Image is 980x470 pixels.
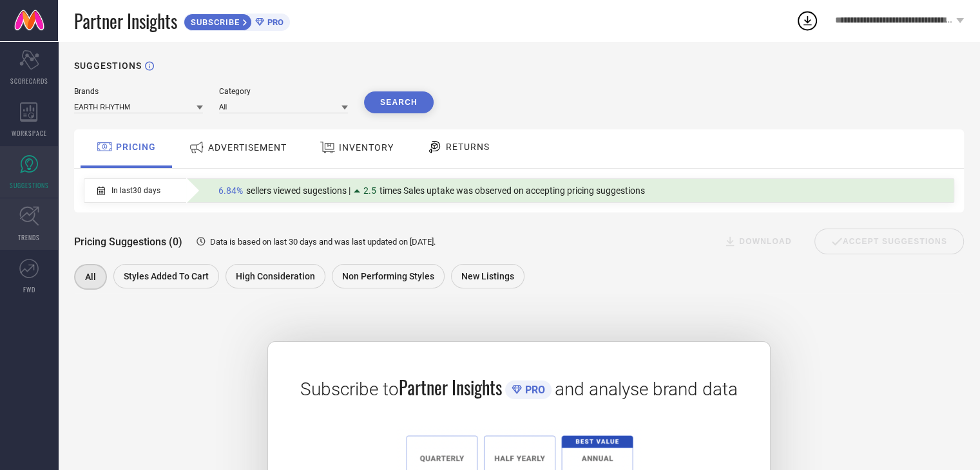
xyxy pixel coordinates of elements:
[210,237,436,247] span: Data is based on last 30 days and was last updated on [DATE] .
[399,374,502,400] span: Partner Insights
[364,91,434,113] button: Search
[85,272,96,282] span: All
[23,285,35,294] span: FWD
[461,271,514,281] span: New Listings
[74,8,177,34] span: Partner Insights
[246,185,351,196] span: sellers viewed sugestions |
[184,10,290,31] a: SUBSCRIBEPRO
[363,185,376,196] span: 2.5
[446,142,490,152] span: RETURNS
[212,182,651,199] div: Percentage of sellers who have viewed suggestions for the current Insight Type
[342,271,434,281] span: Non Performing Styles
[264,17,283,27] span: PRO
[10,180,49,190] span: SUGGESTIONS
[116,142,156,152] span: PRICING
[236,271,315,281] span: High Consideration
[218,185,243,196] span: 6.84%
[74,61,142,71] h1: SUGGESTIONS
[111,186,160,195] span: In last 30 days
[300,379,399,400] span: Subscribe to
[522,384,545,396] span: PRO
[10,76,48,86] span: SCORECARDS
[339,142,394,153] span: INVENTORY
[380,185,645,196] span: times Sales uptake was observed on accepting pricing suggestions
[12,128,47,138] span: WORKSPACE
[814,229,964,254] div: Accept Suggestions
[74,236,182,248] span: Pricing Suggestions (0)
[74,87,203,96] div: Brands
[18,232,40,242] span: TRENDS
[208,142,287,153] span: ADVERTISEMENT
[796,9,819,32] div: Open download list
[184,17,243,27] span: SUBSCRIBE
[124,271,209,281] span: Styles Added To Cart
[219,87,348,96] div: Category
[555,379,738,400] span: and analyse brand data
